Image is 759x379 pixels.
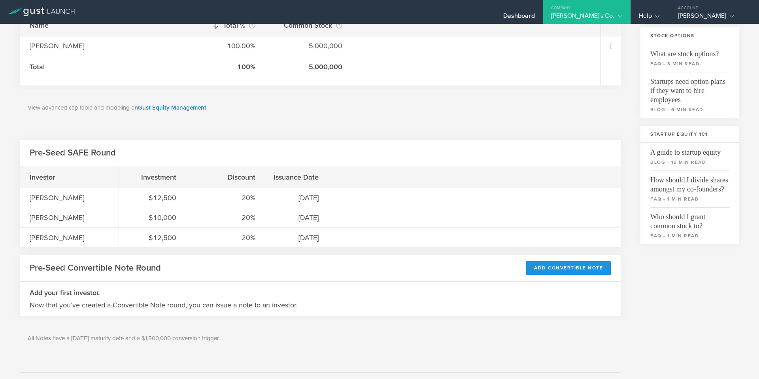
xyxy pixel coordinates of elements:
h3: Add your first investor. [30,288,611,298]
div: Dashboard [503,12,535,24]
div: Discount [196,172,255,182]
small: blog - 6 min read [650,106,729,113]
div: [DATE] [275,233,319,243]
div: Total [30,62,168,72]
div: 100.00% [188,41,255,51]
div: Name [30,20,168,30]
div: [DATE] [275,193,319,203]
div: [PERSON_NAME] [678,12,745,24]
span: Startups need option plans if they want to hire employees [650,72,729,104]
div: $12,500 [129,233,176,243]
div: 20% [196,193,255,203]
span: A guide to startup equity [650,143,729,157]
div: 20% [196,233,255,243]
div: 20% [196,212,255,223]
p: All Notes have a [DATE] maturity date and a $1,500,000 conversion trigger. [28,334,613,343]
div: 100% [188,62,255,72]
div: [DATE] [275,212,319,223]
a: What are stock options?faq - 3 min read [640,44,739,72]
a: Startups need option plans if they want to hire employeesblog - 6 min read [640,72,739,118]
a: A guide to startup equityblog - 15 min read [640,143,739,171]
div: [PERSON_NAME] [30,233,109,243]
div: $10,000 [129,212,176,223]
div: 5,000,000 [275,41,342,51]
h2: Pre-Seed SAFE Round [30,147,116,159]
div: [PERSON_NAME]'s Co. [551,12,623,24]
div: Investor [30,172,109,182]
p: View advanced cap table and modeling on [28,103,613,112]
a: How should I divide shares amongst my co-founders?faq - 1 min read [640,171,739,207]
h2: Pre-Seed Convertible Note Round [30,262,161,274]
small: blog - 15 min read [650,159,729,166]
div: [PERSON_NAME] [30,193,109,203]
h3: Startup Equity 101 [640,126,739,143]
div: 5,000,000 [275,62,342,72]
span: Who should I grant common stock to? [650,207,729,231]
div: Total % [188,20,255,31]
span: How should I divide shares amongst my co-founders? [650,171,729,194]
p: Now that you’ve created a Convertible Note round, you can issue a note to an investor. [30,300,611,310]
div: Help [639,12,660,24]
small: faq - 3 min read [650,60,729,67]
a: Who should I grant common stock to?faq - 1 min read [640,207,739,244]
div: Issuance Date [275,172,319,182]
div: Common Stock [275,20,342,31]
a: Gust Equity Management [138,104,206,111]
small: faq - 1 min read [650,195,729,203]
small: faq - 1 min read [650,232,729,239]
h3: Stock Options [640,27,739,44]
span: What are stock options? [650,44,729,59]
div: Investment [129,172,176,182]
div: [PERSON_NAME] [30,212,109,223]
div: [PERSON_NAME] [30,41,168,51]
div: Add Convertible Note [526,261,611,275]
div: $12,500 [129,193,176,203]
